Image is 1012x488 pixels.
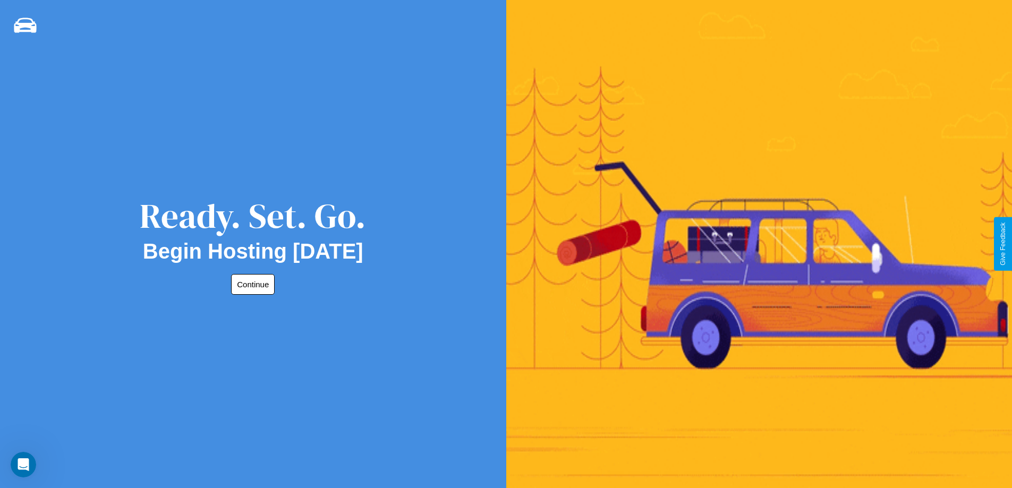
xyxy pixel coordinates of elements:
iframe: Intercom live chat [11,452,36,477]
h2: Begin Hosting [DATE] [143,239,363,263]
div: Give Feedback [999,222,1007,266]
button: Continue [231,274,275,295]
div: Ready. Set. Go. [140,192,366,239]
